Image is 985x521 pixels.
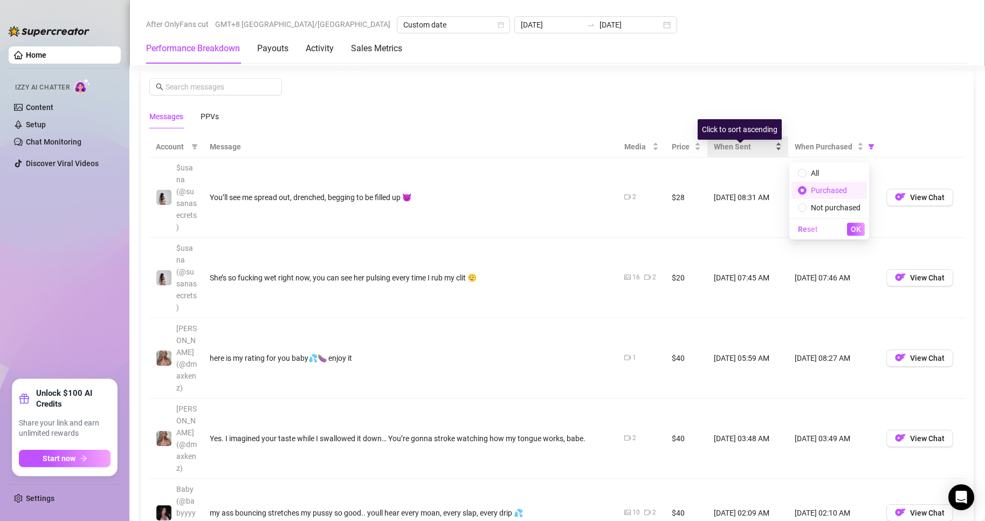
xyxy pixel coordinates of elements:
td: [DATE] 03:49 AM [788,399,880,479]
div: 2 [652,508,656,518]
div: Click to sort ascending [698,119,782,140]
span: When Sent [714,141,773,153]
td: [DATE] 07:46 AM [788,238,880,318]
a: Setup [26,120,46,129]
button: OFView Chat [886,430,953,447]
span: View Chat [910,509,945,517]
img: OF [895,507,906,518]
span: Share your link and earn unlimited rewards [19,418,111,439]
span: Custom date [403,17,504,33]
div: here is my rating for you baby💦🍆 enjoy it [210,352,611,364]
a: Discover Viral Videos [26,159,99,168]
img: OF [895,272,906,283]
img: Baby (@babyyyybellaa) [156,505,171,520]
span: GMT+8 [GEOGRAPHIC_DATA]/[GEOGRAPHIC_DATA] [215,16,390,32]
span: Reset [798,225,818,234]
td: $40 [665,399,707,479]
span: View Chat [910,434,945,443]
span: Not purchased [811,203,860,212]
span: When Purchased [795,141,855,153]
span: After OnlyFans cut [146,16,209,32]
div: my ass bouncing stretches my pussy so good.. youll hear every moan, every slap, every drip 💦 [210,507,611,519]
div: Yes. I imagined your taste while I swallowed it down… You’re gonna stroke watching how my tongue ... [210,433,611,444]
span: to [587,20,595,29]
span: picture [624,274,631,280]
img: Kenzie (@dmaxkenz) [156,431,171,446]
div: 2 [632,192,636,202]
span: search [156,83,163,91]
div: Open Intercom Messenger [948,484,974,510]
img: OF [895,352,906,363]
img: OF [895,433,906,443]
div: Messages [149,111,183,122]
th: Price [665,136,707,157]
span: video-camera [624,354,631,361]
img: OF [895,191,906,202]
a: OFView Chat [886,436,953,445]
td: [DATE] 05:59 AM [707,318,788,399]
span: Start now [43,454,75,463]
td: [DATE] 08:27 AM [788,318,880,399]
div: You’ll see me spread out, drenched, begging to be filled up 😈 [210,191,611,203]
a: OFView Chat [886,511,953,519]
img: $usana (@susanasecrets) [156,190,171,205]
div: Payouts [257,42,288,55]
span: calendar [498,22,504,28]
td: $20 [665,238,707,318]
span: View Chat [910,193,945,202]
img: Kenzie (@dmaxkenz) [156,351,171,366]
td: [DATE] 09:02 AM [788,157,880,238]
th: When Sent [707,136,788,157]
button: OFView Chat [886,269,953,286]
th: When Purchased [788,136,880,157]
div: 16 [632,272,640,283]
button: OK [847,223,865,236]
span: filter [868,143,874,150]
span: video-camera [624,194,631,200]
span: View Chat [910,273,945,282]
span: swap-right [587,20,595,29]
a: Home [26,51,46,59]
span: arrow-right [80,455,87,462]
button: OFView Chat [886,189,953,206]
a: Settings [26,494,54,503]
span: Media [624,141,651,153]
button: Reset [794,223,822,236]
span: picture [624,509,631,516]
div: Sales Metrics [351,42,402,55]
span: Price [672,141,692,153]
div: Performance Breakdown [146,42,240,55]
div: PPVs [201,111,219,122]
input: Start date [521,19,582,31]
div: Activity [306,42,334,55]
a: OFView Chat [886,195,953,204]
td: [DATE] 03:48 AM [707,399,788,479]
span: filter [866,139,877,155]
span: View Chat [910,354,945,362]
a: OFView Chat [886,276,953,284]
span: OK [851,225,861,234]
div: 2 [632,433,636,443]
span: Izzy AI Chatter [15,83,70,93]
td: $40 [665,318,707,399]
div: She’s so fucking wet right now, you can see her pulsing every time I rub my clit 😮‍💨 [210,272,611,284]
div: 10 [632,508,640,518]
span: video-camera [644,509,651,516]
img: $usana (@susanasecrets) [156,270,171,285]
span: filter [189,139,200,155]
span: video-camera [624,435,631,441]
th: Message [203,136,618,157]
img: AI Chatter [74,78,91,94]
span: $usana (@susanasecrets) [176,163,197,231]
span: Account [156,141,187,153]
a: Chat Monitoring [26,138,81,146]
span: All [811,169,819,177]
button: Start nowarrow-right [19,450,111,467]
span: $usana (@susanasecrets) [176,244,197,312]
button: OFView Chat [886,349,953,367]
span: filter [191,143,198,150]
span: [PERSON_NAME] (@dmaxkenz) [176,405,197,472]
span: video-camera [644,274,651,280]
input: End date [600,19,661,31]
td: [DATE] 07:45 AM [707,238,788,318]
